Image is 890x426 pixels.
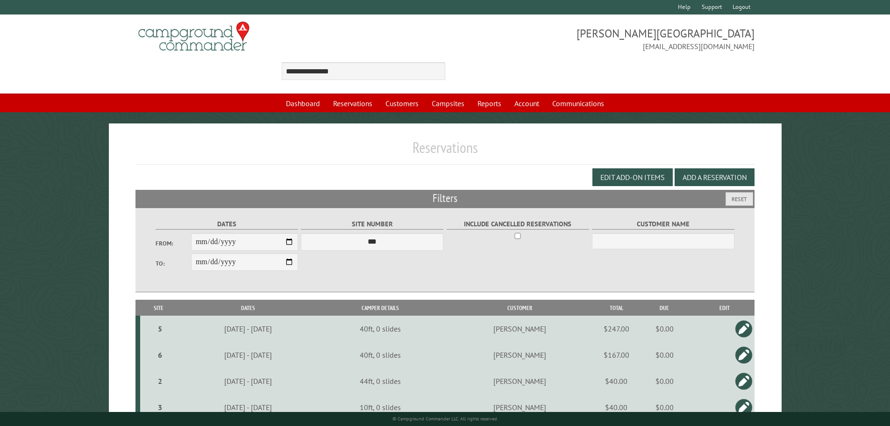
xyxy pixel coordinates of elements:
[301,219,443,230] label: Site Number
[598,316,635,342] td: $247.00
[156,219,298,230] label: Dates
[328,94,378,112] a: Reservations
[442,300,598,316] th: Customer
[392,416,498,422] small: © Campground Commander LLC. All rights reserved.
[598,300,635,316] th: Total
[442,342,598,368] td: [PERSON_NAME]
[135,138,755,164] h1: Reservations
[178,300,319,316] th: Dates
[144,324,176,333] div: 5
[426,94,470,112] a: Campsites
[592,168,673,186] button: Edit Add-on Items
[319,394,442,421] td: 10ft, 0 slides
[179,324,317,333] div: [DATE] - [DATE]
[509,94,545,112] a: Account
[156,239,191,248] label: From:
[635,316,694,342] td: $0.00
[319,300,442,316] th: Camper Details
[135,190,755,208] h2: Filters
[144,350,176,360] div: 6
[442,368,598,394] td: [PERSON_NAME]
[447,219,589,230] label: Include Cancelled Reservations
[694,300,755,316] th: Edit
[635,300,694,316] th: Due
[592,219,734,230] label: Customer Name
[598,368,635,394] td: $40.00
[179,350,317,360] div: [DATE] - [DATE]
[598,394,635,421] td: $40.00
[598,342,635,368] td: $167.00
[144,376,176,386] div: 2
[472,94,507,112] a: Reports
[135,18,252,55] img: Campground Commander
[319,342,442,368] td: 40ft, 0 slides
[442,316,598,342] td: [PERSON_NAME]
[179,376,317,386] div: [DATE] - [DATE]
[280,94,326,112] a: Dashboard
[179,403,317,412] div: [DATE] - [DATE]
[635,394,694,421] td: $0.00
[445,26,755,52] span: [PERSON_NAME][GEOGRAPHIC_DATA] [EMAIL_ADDRESS][DOMAIN_NAME]
[319,368,442,394] td: 44ft, 0 slides
[547,94,610,112] a: Communications
[319,316,442,342] td: 40ft, 0 slides
[144,403,176,412] div: 3
[675,168,755,186] button: Add a Reservation
[156,259,191,268] label: To:
[635,342,694,368] td: $0.00
[442,394,598,421] td: [PERSON_NAME]
[726,192,753,206] button: Reset
[635,368,694,394] td: $0.00
[140,300,178,316] th: Site
[380,94,424,112] a: Customers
